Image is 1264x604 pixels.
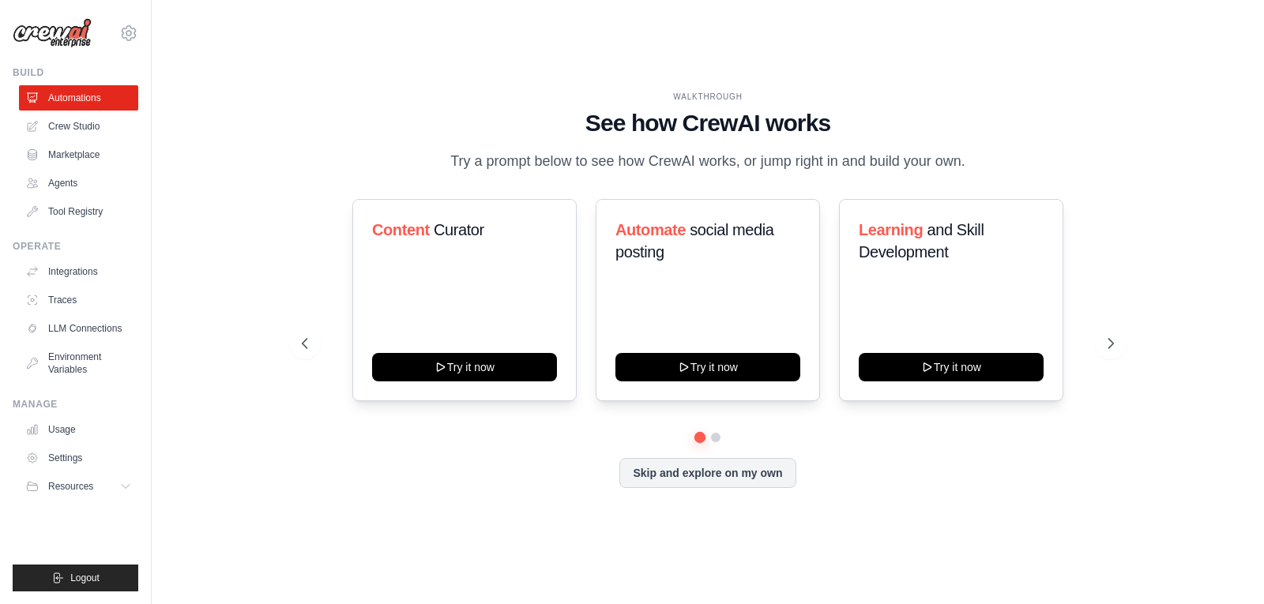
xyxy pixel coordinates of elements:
a: Usage [19,417,138,442]
button: Try it now [615,353,800,381]
button: Logout [13,565,138,591]
a: Crew Studio [19,114,138,139]
iframe: Chat Widget [1185,528,1264,604]
button: Try it now [372,353,557,381]
span: Automate [615,221,686,238]
span: social media posting [615,221,774,261]
div: WALKTHROUGH [302,91,1113,103]
a: Automations [19,85,138,111]
span: Content [372,221,430,238]
p: Try a prompt below to see how CrewAI works, or jump right in and build your own. [442,150,973,173]
button: Skip and explore on my own [619,458,796,488]
a: Environment Variables [19,344,138,382]
button: Try it now [859,353,1044,381]
button: Resources [19,474,138,499]
span: Logout [70,572,100,584]
a: Traces [19,287,138,313]
a: Agents [19,171,138,196]
div: Build [13,66,138,79]
a: Settings [19,445,138,471]
a: Marketplace [19,142,138,167]
div: Manage [13,398,138,411]
img: Logo [13,18,92,48]
div: Operate [13,240,138,253]
a: Integrations [19,259,138,284]
span: Resources [48,480,93,493]
a: LLM Connections [19,316,138,341]
span: Learning [859,221,923,238]
a: Tool Registry [19,199,138,224]
span: and Skill Development [859,221,984,261]
span: Curator [434,221,484,238]
h1: See how CrewAI works [302,109,1113,137]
